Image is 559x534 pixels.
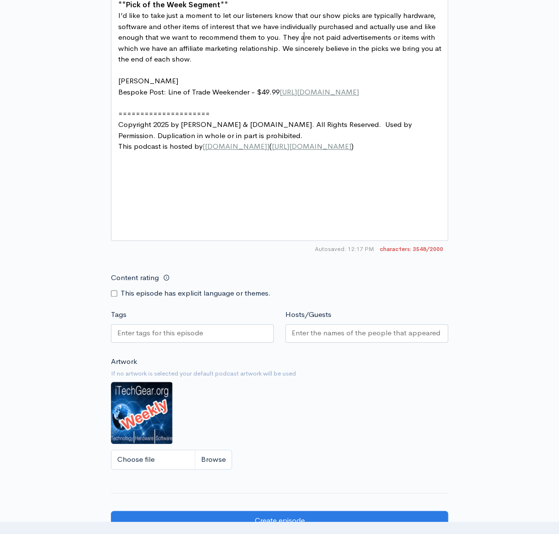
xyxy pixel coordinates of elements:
[205,141,267,151] span: [DOMAIN_NAME]
[202,141,205,151] span: [
[315,245,374,253] span: Autosaved: 12:17 PM
[118,76,178,85] span: [PERSON_NAME]
[118,87,359,96] span: Bespoke Post: Line of Trade Weekender - $49.99
[267,141,269,151] span: ]
[117,328,204,339] input: Enter tags for this episode
[292,328,442,339] input: Enter the names of the people that appeared on this episode
[279,87,359,96] span: [URL][DOMAIN_NAME]
[111,268,159,288] label: Content rating
[121,288,271,299] label: This episode has explicit language or themes.
[272,141,351,151] span: [URL][DOMAIN_NAME]
[118,120,414,140] span: Copyright 2025 by [PERSON_NAME] & [DOMAIN_NAME]. All Rights Reserved. Used by Permission. Duplica...
[111,511,448,531] input: Create episode
[285,309,331,320] label: Hosts/Guests
[111,369,448,378] small: If no artwork is selected your default podcast artwork will be used
[118,141,357,151] span: This podcast is hosted by ( )
[111,356,137,367] label: Artwork
[111,309,126,320] label: Tags
[118,11,443,63] span: I’d like to take just a moment to let our listeners know that our show picks are typically hardwa...
[118,109,210,118] span: =====================
[380,245,443,253] span: 3548/2000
